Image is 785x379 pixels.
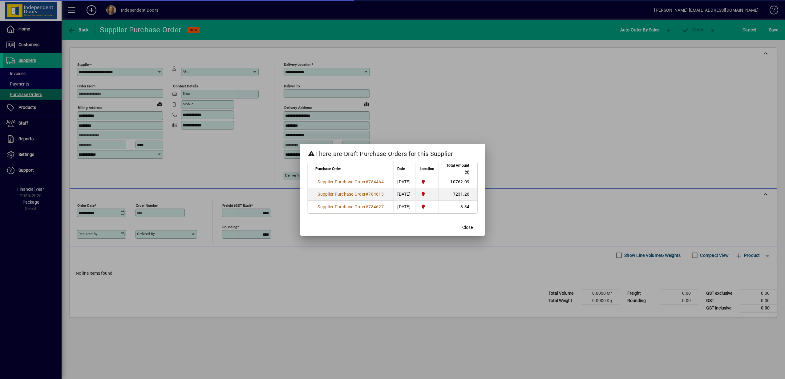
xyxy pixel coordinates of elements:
span: Supplier Purchase Order [318,179,366,184]
span: Purchase Order [316,166,341,172]
span: 784627 [369,204,384,209]
button: Close [458,222,478,233]
span: 784613 [369,192,384,197]
span: 784464 [369,179,384,184]
span: Total Amount ($) [443,162,470,176]
span: Christchurch [419,178,435,185]
td: [DATE] [394,176,415,188]
span: Location [420,166,434,172]
a: Supplier Purchase Order#784464 [316,178,386,185]
span: Christchurch [419,191,435,197]
span: # [366,192,368,197]
span: # [366,179,368,184]
td: [DATE] [394,188,415,201]
span: # [366,204,368,209]
td: [DATE] [394,201,415,213]
td: 8.34 [439,201,477,213]
td: 7231.26 [439,188,477,201]
h2: There are Draft Purchase Orders for this Supplier [300,144,485,162]
a: Supplier Purchase Order#784627 [316,203,386,210]
span: Date [398,166,405,172]
a: Supplier Purchase Order#784613 [316,191,386,197]
span: Supplier Purchase Order [318,192,366,197]
td: 10762.09 [439,176,477,188]
span: Close [463,224,473,231]
span: Christchurch [419,203,435,210]
span: Supplier Purchase Order [318,204,366,209]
